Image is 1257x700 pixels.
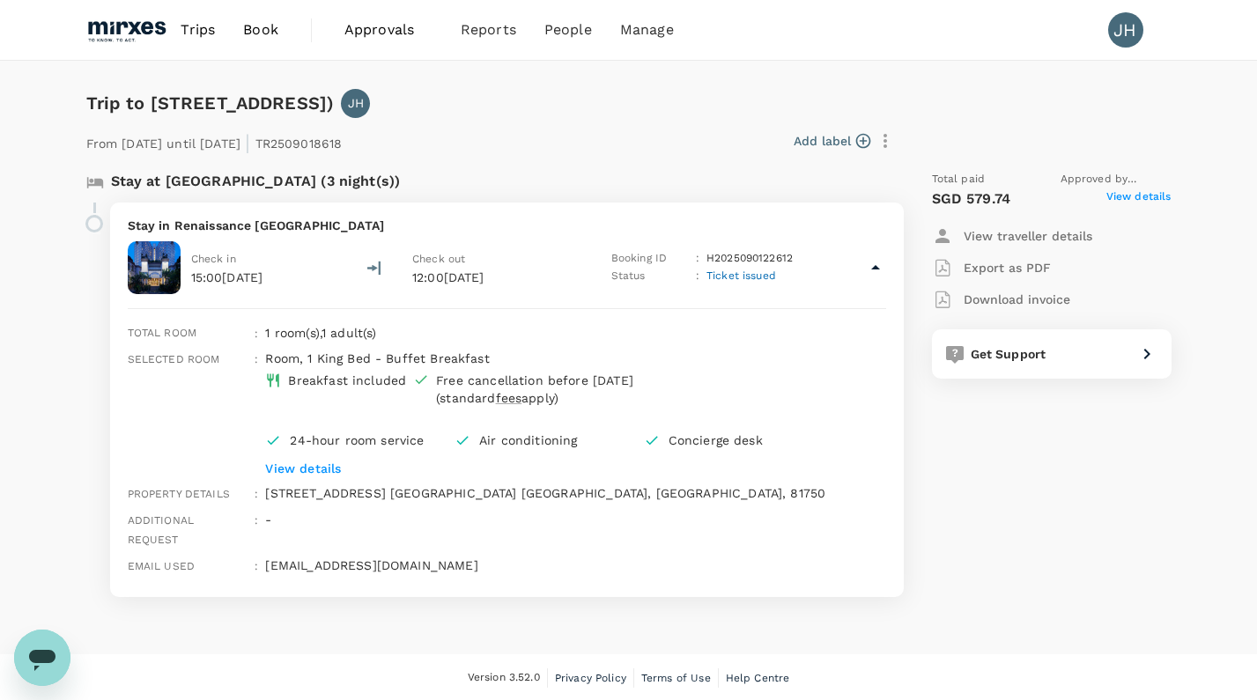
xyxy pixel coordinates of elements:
span: Approvals [344,19,433,41]
p: View traveller details [964,227,1092,245]
iframe: Button to launch messaging window [14,630,70,686]
span: Ticket issued [706,269,776,282]
button: Add label [794,132,870,150]
span: 1 room(s) , 1 adult(s) [265,326,376,340]
span: Book [243,19,278,41]
p: Download invoice [964,291,1070,308]
div: JH [1108,12,1143,48]
span: Email used [128,560,196,572]
span: Selected room [128,353,220,365]
p: 24-hour room service [290,431,440,449]
p: SGD 579.74 [932,188,1011,210]
span: Additional request [128,514,195,546]
span: Check in [191,253,236,265]
span: : [255,488,258,500]
span: Terms of Use [641,672,711,684]
a: Privacy Policy [555,668,626,688]
p: Export as PDF [964,259,1051,276]
p: Stay at [GEOGRAPHIC_DATA] (3 night(s)) [111,171,401,192]
span: Get Support [971,347,1046,361]
button: Export as PDF [932,252,1051,284]
p: From [DATE] until [DATE] TR2509018618 [86,125,343,157]
p: Stay in Renaissance [GEOGRAPHIC_DATA] [128,217,886,234]
p: [STREET_ADDRESS] [GEOGRAPHIC_DATA] [GEOGRAPHIC_DATA], [GEOGRAPHIC_DATA], 81750 [265,484,885,502]
p: 12:00[DATE] [412,269,580,286]
button: View traveller details [932,220,1092,252]
span: Total paid [932,171,986,188]
span: : [255,560,258,572]
p: View details [265,460,832,477]
span: Version 3.52.0 [468,669,540,687]
span: Reports [461,19,516,41]
h6: Trip to [STREET_ADDRESS]) [86,89,335,117]
p: : [696,250,699,268]
span: : [255,353,258,365]
p: JH [348,94,364,112]
span: Property details [128,488,230,500]
span: fees [496,391,522,405]
span: People [544,19,592,41]
img: Renaissance Johor Bahru Hotel [128,241,181,294]
div: Breakfast included [288,372,406,389]
img: Mirxes Holding Pte Ltd [86,11,167,49]
span: Help Centre [726,672,790,684]
span: Check out [412,253,465,265]
p: 15:00[DATE] [191,269,263,286]
span: : [255,514,258,527]
a: Terms of Use [641,668,711,688]
p: - [265,511,885,528]
span: Manage [620,19,674,41]
span: Total room [128,327,197,339]
div: Free cancellation before [DATE] (standard apply) [436,372,724,407]
p: H2025090122612 [706,250,793,268]
span: Approved by [1061,171,1172,188]
p: Booking ID [611,250,689,268]
p: Air conditioning [479,431,630,449]
span: Privacy Policy [555,672,626,684]
p: Concierge desk [669,431,819,449]
span: | [245,130,250,155]
a: Help Centre [726,668,790,688]
p: [EMAIL_ADDRESS][DOMAIN_NAME] [265,556,885,574]
p: Status [611,268,689,285]
p: Room, 1 King Bed - Buffet Breakfast [265,350,832,367]
p: : [696,268,699,285]
span: View details [1106,188,1172,210]
button: Download invoice [932,284,1070,315]
span: Trips [181,19,215,41]
span: : [255,328,258,340]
